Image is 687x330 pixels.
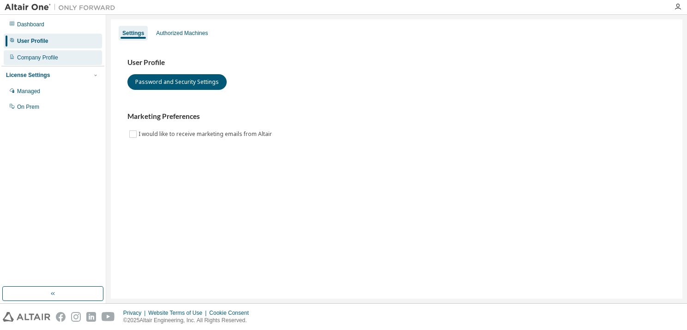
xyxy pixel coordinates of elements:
div: License Settings [6,71,50,79]
div: Website Terms of Use [148,309,209,317]
div: Managed [17,88,40,95]
img: altair_logo.svg [3,312,50,322]
div: On Prem [17,103,39,111]
img: Altair One [5,3,120,12]
div: Company Profile [17,54,58,61]
div: Authorized Machines [156,29,208,37]
button: Password and Security Settings [127,74,227,90]
h3: Marketing Preferences [127,112,666,121]
h3: User Profile [127,58,666,67]
div: User Profile [17,37,48,45]
img: youtube.svg [102,312,115,322]
p: © 2025 Altair Engineering, Inc. All Rights Reserved. [123,317,254,324]
div: Settings [122,29,144,37]
div: Privacy [123,309,148,317]
div: Cookie Consent [209,309,254,317]
img: linkedin.svg [86,312,96,322]
label: I would like to receive marketing emails from Altair [139,129,274,140]
div: Dashboard [17,21,44,28]
img: facebook.svg [56,312,66,322]
img: instagram.svg [71,312,81,322]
